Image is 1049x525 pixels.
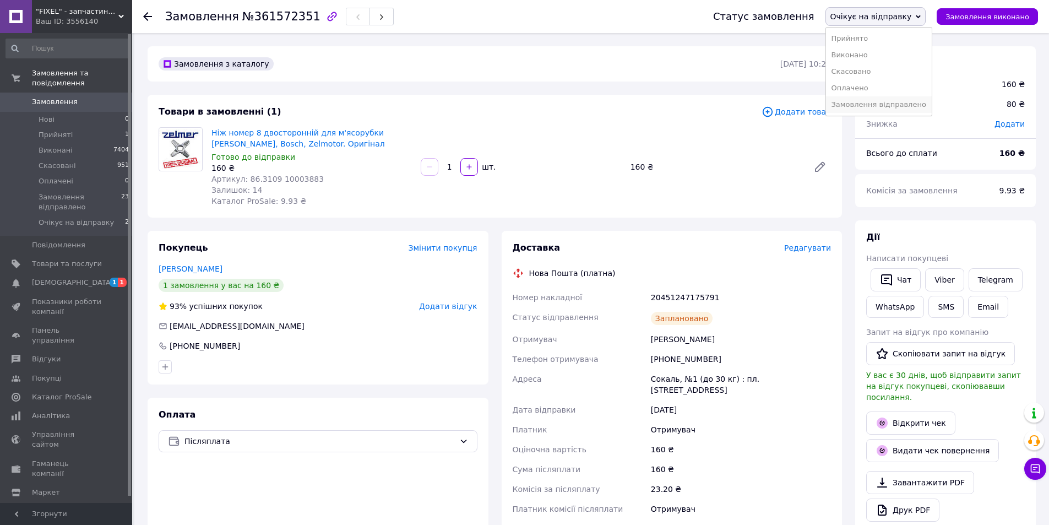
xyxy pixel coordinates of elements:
[242,10,320,23] span: №361572351
[32,459,102,479] span: Гаманець компанії
[113,145,129,155] span: 7404
[784,243,831,252] span: Редагувати
[513,242,561,253] span: Доставка
[626,159,805,175] div: 160 ₴
[479,161,497,172] div: шт.
[969,268,1023,291] a: Telegram
[170,322,305,331] span: [EMAIL_ADDRESS][DOMAIN_NAME]
[513,405,576,414] span: Дата відправки
[117,161,129,171] span: 951
[32,259,102,269] span: Товари та послуги
[159,106,281,117] span: Товари в замовленні (1)
[39,115,55,125] span: Нові
[866,232,880,242] span: Дії
[169,340,241,351] div: [PHONE_NUMBER]
[651,312,713,325] div: Заплановано
[513,355,599,364] span: Телефон отримувача
[39,145,73,155] span: Виконані
[36,7,118,17] span: "FIXEL" - запчастини та аксесуари для побутової техніки
[866,254,948,263] span: Написати покупцеві
[125,130,129,140] span: 1
[159,279,284,292] div: 1 замовлення у вас на 160 ₴
[526,268,618,279] div: Нова Пошта (платна)
[649,420,833,440] div: Отримувач
[866,149,937,158] span: Всього до сплати
[125,115,129,125] span: 0
[32,297,102,317] span: Показники роботи компанії
[649,499,833,519] div: Отримувач
[32,392,91,402] span: Каталог ProSale
[513,465,581,474] span: Сума післяплати
[159,242,208,253] span: Покупець
[649,400,833,420] div: [DATE]
[945,13,1029,21] span: Замовлення виконано
[170,302,187,311] span: 93%
[110,278,118,287] span: 1
[866,296,924,318] a: WhatsApp
[211,163,412,174] div: 160 ₴
[826,96,932,113] li: Замовлення відправлено
[159,129,202,169] img: Ніж номер 8 двосторонній для м'ясорубки Zelmer, Bosch, Zelmotor. Оригінал
[866,439,999,462] button: Видати чек повернення
[866,186,958,195] span: Комісія за замовлення
[184,435,455,447] span: Післяплата
[32,430,102,450] span: Управління сайтом
[871,268,921,291] button: Чат
[809,156,831,178] a: Редагувати
[994,120,1025,128] span: Додати
[32,68,132,88] span: Замовлення та повідомлення
[159,409,195,420] span: Оплата
[513,375,542,383] span: Адреса
[211,175,324,183] span: Артикул: 86.3109 10003883
[513,293,583,302] span: Номер накладної
[649,479,833,499] div: 23.20 ₴
[826,30,932,47] li: Прийнято
[928,296,964,318] button: SMS
[513,425,547,434] span: Платник
[419,302,477,311] span: Додати відгук
[513,313,599,322] span: Статус відправлення
[1024,458,1046,480] button: Чат з покупцем
[39,192,121,212] span: Замовлення відправлено
[159,57,274,71] div: Замовлення з каталогу
[159,264,222,273] a: [PERSON_NAME]
[211,153,295,161] span: Готово до відправки
[925,268,964,291] a: Viber
[36,17,132,26] div: Ваш ID: 3556140
[649,329,833,349] div: [PERSON_NAME]
[649,349,833,369] div: [PHONE_NUMBER]
[39,176,73,186] span: Оплачені
[32,411,70,421] span: Аналітика
[513,445,586,454] span: Оціночна вартість
[649,369,833,400] div: Сокаль, №1 (до 30 кг) : пл. [STREET_ADDRESS]
[118,278,127,287] span: 1
[143,11,152,22] div: Повернутися назад
[866,120,898,128] span: Знижка
[159,301,263,312] div: успішних покупок
[121,192,129,212] span: 23
[32,97,78,107] span: Замовлення
[826,63,932,80] li: Скасовано
[649,459,833,479] div: 160 ₴
[125,176,129,186] span: 0
[649,440,833,459] div: 160 ₴
[32,374,62,383] span: Покупці
[780,59,831,68] time: [DATE] 10:28
[125,218,129,228] span: 2
[32,354,61,364] span: Відгуки
[32,326,102,345] span: Панель управління
[866,371,1021,402] span: У вас є 30 днів, щоб відправити запит на відгук покупцеві, скопіювавши посилання.
[409,243,477,252] span: Змінити покупця
[830,12,912,21] span: Очікує на відправку
[1000,92,1031,116] div: 80 ₴
[866,328,988,337] span: Запит на відгук про компанію
[513,485,600,494] span: Комісія за післяплату
[165,10,239,23] span: Замовлення
[1002,79,1025,90] div: 160 ₴
[32,488,60,497] span: Маркет
[937,8,1038,25] button: Замовлення виконано
[866,342,1015,365] button: Скопіювати запит на відгук
[32,240,85,250] span: Повідомлення
[211,186,262,194] span: Залишок: 14
[32,278,113,288] span: [DEMOGRAPHIC_DATA]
